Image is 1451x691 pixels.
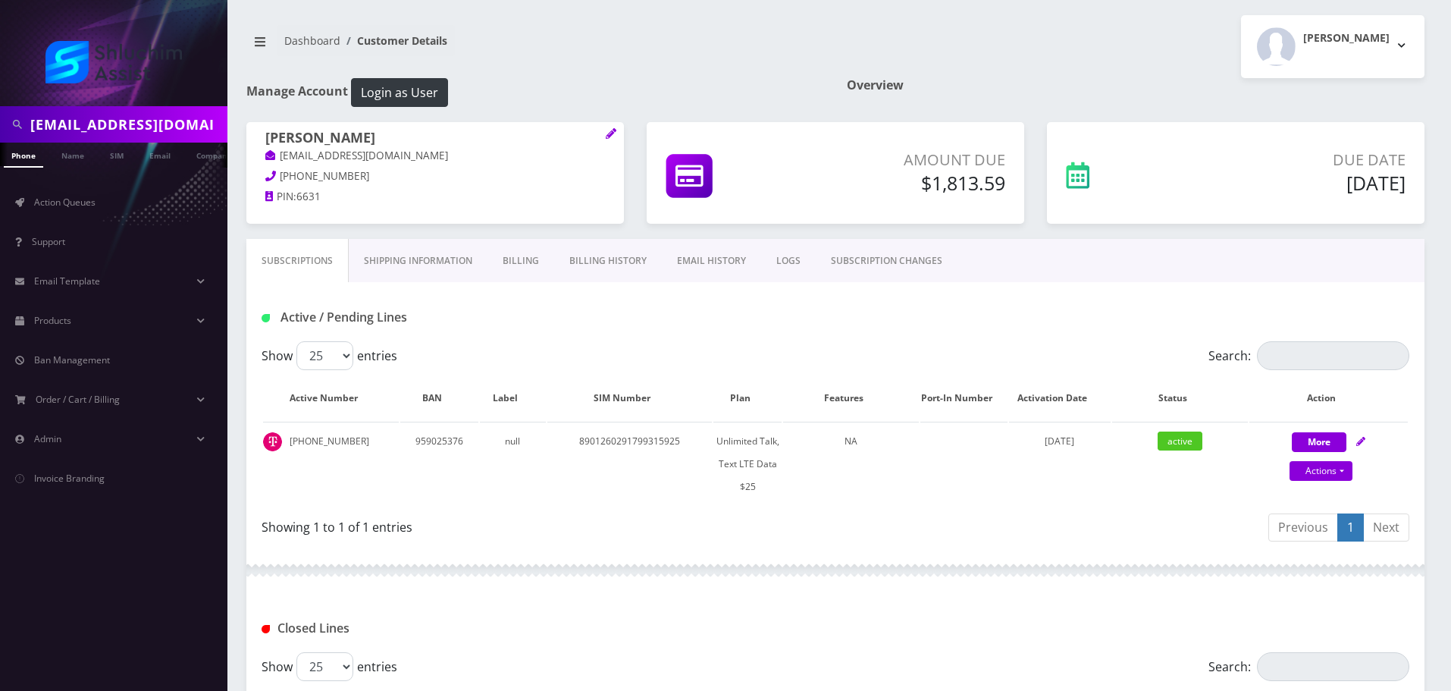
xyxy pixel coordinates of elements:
a: 1 [1337,514,1364,542]
label: Show entries [262,652,397,681]
a: Billing [487,239,554,283]
nav: breadcrumb [246,25,824,68]
input: Search in Company [30,110,224,139]
span: Invoice Branding [34,472,105,485]
td: null [480,422,546,506]
td: Unlimited Talk, Text LTE Data $25 [713,422,782,506]
th: Activation Date: activate to sort column ascending [1009,376,1111,420]
a: Previous [1268,514,1338,542]
th: SIM Number: activate to sort column ascending [547,376,713,420]
h1: Overview [847,78,1424,93]
td: 8901260291799315925 [547,422,713,506]
span: [DATE] [1045,435,1074,448]
p: Amount Due [816,149,1005,171]
span: [PHONE_NUMBER] [280,169,369,183]
span: Products [34,314,71,327]
img: Shluchim Assist [45,41,182,83]
h1: Active / Pending Lines [262,310,629,325]
h2: [PERSON_NAME] [1303,32,1390,45]
a: SIM [102,143,131,166]
label: Show entries [262,341,397,370]
span: Action Queues [34,196,96,209]
th: Label: activate to sort column ascending [480,376,546,420]
span: Order / Cart / Billing [36,393,120,406]
th: Plan: activate to sort column ascending [713,376,782,420]
input: Search: [1257,652,1409,681]
span: Email Template [34,275,100,287]
h1: Closed Lines [262,621,629,636]
th: BAN: activate to sort column ascending [400,376,478,420]
th: Features: activate to sort column ascending [783,376,919,420]
span: 6631 [296,190,321,203]
h5: [DATE] [1186,171,1406,194]
a: Name [54,143,92,166]
th: Port-In Number: activate to sort column ascending [920,376,1008,420]
td: NA [783,422,919,506]
img: Closed Lines [262,625,270,633]
a: Login as User [348,83,448,99]
a: Phone [4,143,43,168]
img: Active / Pending Lines [262,314,270,322]
a: Company [189,143,240,166]
span: active [1158,432,1202,451]
select: Showentries [296,652,353,681]
li: Customer Details [340,33,447,49]
td: [PHONE_NUMBER] [263,422,399,506]
a: Shipping Information [349,239,487,283]
button: Login as User [351,78,448,107]
td: 959025376 [400,422,478,506]
img: t_img.png [263,432,282,451]
span: Admin [34,432,61,445]
th: Active Number: activate to sort column ascending [263,376,399,420]
label: Search: [1208,652,1409,681]
a: Subscriptions [246,239,349,283]
select: Showentries [296,341,353,370]
input: Search: [1257,341,1409,370]
a: Email [142,143,178,166]
h1: Manage Account [246,78,824,107]
a: [EMAIL_ADDRESS][DOMAIN_NAME] [265,149,448,164]
a: Next [1363,514,1409,542]
th: Status: activate to sort column ascending [1112,376,1248,420]
span: Ban Management [34,353,110,366]
a: SUBSCRIPTION CHANGES [816,239,957,283]
h1: [PERSON_NAME] [265,130,605,148]
th: Action: activate to sort column ascending [1249,376,1408,420]
span: Support [32,235,65,248]
div: Showing 1 to 1 of 1 entries [262,512,824,536]
a: Dashboard [284,33,340,48]
a: Billing History [554,239,662,283]
p: Due Date [1186,149,1406,171]
button: [PERSON_NAME] [1241,15,1424,78]
a: EMAIL HISTORY [662,239,761,283]
button: More [1292,432,1346,452]
label: Search: [1208,341,1409,370]
a: Actions [1290,461,1352,481]
a: PIN: [265,190,296,205]
h5: $1,813.59 [816,171,1005,194]
a: LOGS [761,239,816,283]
